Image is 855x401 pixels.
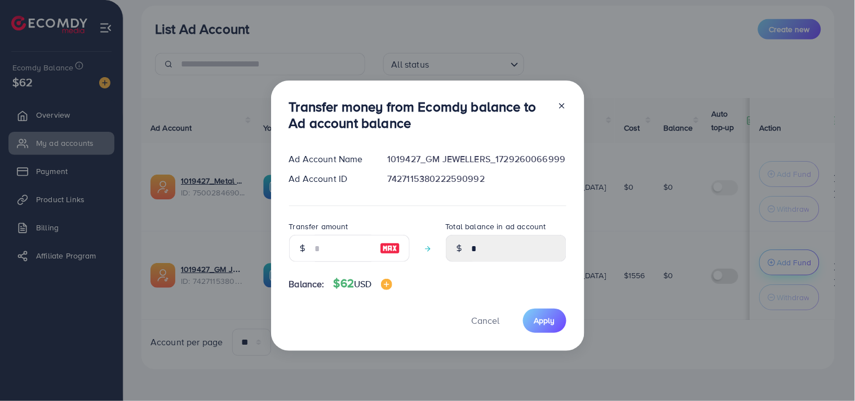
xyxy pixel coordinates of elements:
iframe: Chat [807,350,847,393]
button: Cancel [458,309,514,333]
span: Balance: [289,278,325,291]
img: image [381,279,392,290]
h3: Transfer money from Ecomdy balance to Ad account balance [289,99,548,131]
label: Total balance in ad account [446,221,546,232]
span: Apply [534,315,555,326]
span: Cancel [472,314,500,327]
div: 1019427_GM JEWELLERS_1729260066999 [378,153,575,166]
h4: $62 [334,277,392,291]
label: Transfer amount [289,221,348,232]
div: 7427115380222590992 [378,172,575,185]
img: image [380,242,400,255]
button: Apply [523,309,566,333]
div: Ad Account ID [280,172,379,185]
span: USD [354,278,371,290]
div: Ad Account Name [280,153,379,166]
